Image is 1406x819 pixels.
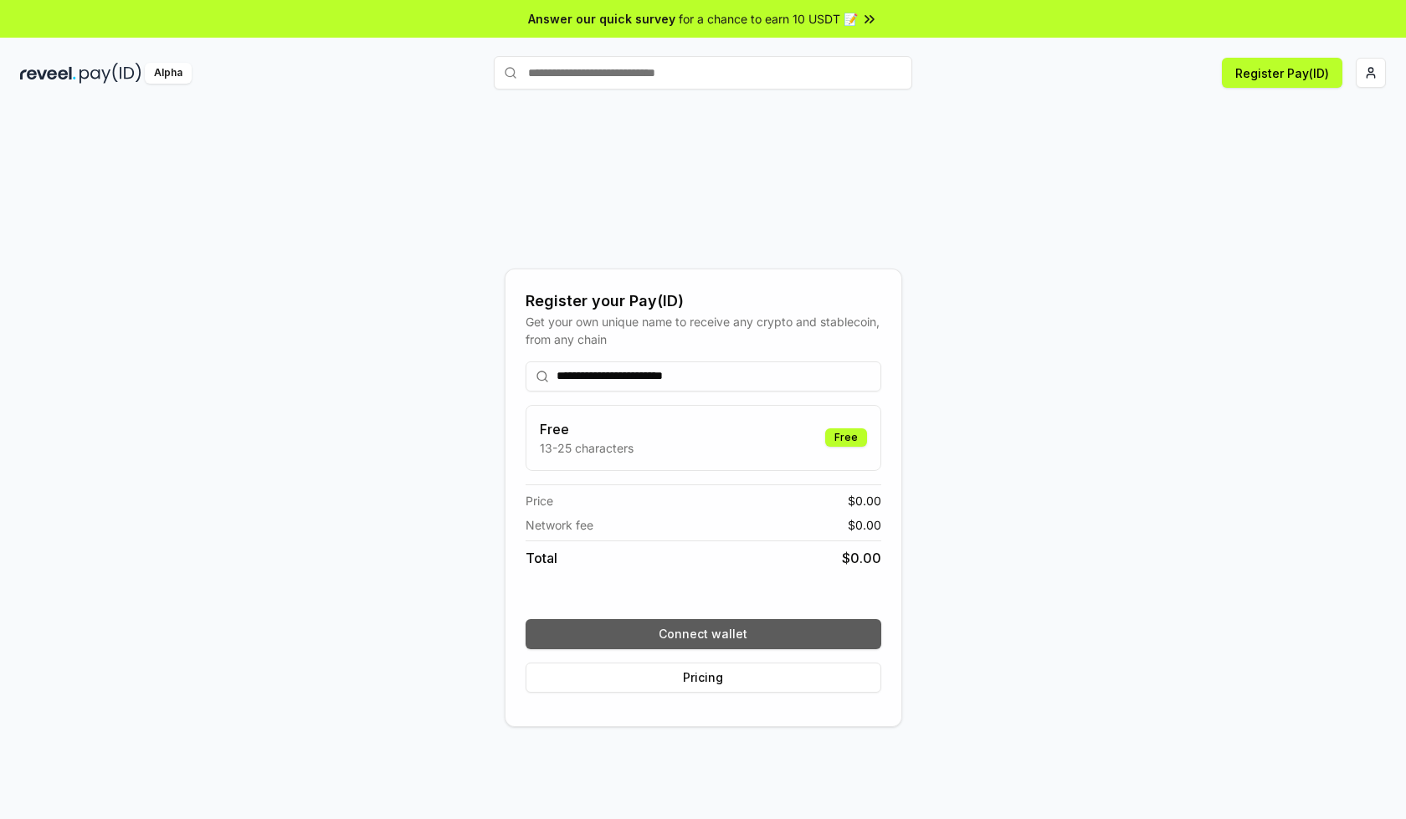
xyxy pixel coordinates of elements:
div: Get your own unique name to receive any crypto and stablecoin, from any chain [526,313,881,348]
p: 13-25 characters [540,439,634,457]
img: reveel_dark [20,63,76,84]
button: Pricing [526,663,881,693]
img: pay_id [80,63,141,84]
span: Answer our quick survey [528,10,675,28]
div: Register your Pay(ID) [526,289,881,313]
button: Register Pay(ID) [1222,58,1342,88]
div: Free [825,428,867,447]
div: Alpha [145,63,192,84]
span: Network fee [526,516,593,534]
span: $ 0.00 [848,492,881,509]
h3: Free [540,419,634,439]
span: for a chance to earn 10 USDT 📝 [679,10,858,28]
span: Price [526,492,553,509]
span: Total [526,548,557,568]
span: $ 0.00 [848,516,881,534]
button: Connect wallet [526,619,881,649]
span: $ 0.00 [842,548,881,568]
